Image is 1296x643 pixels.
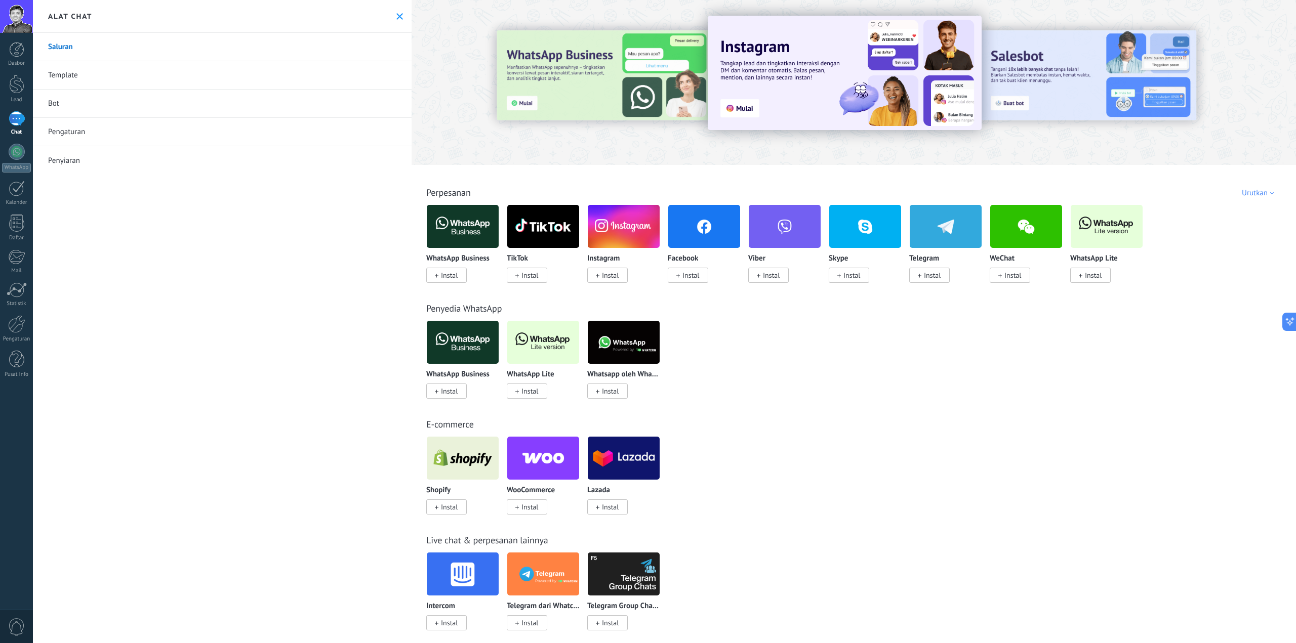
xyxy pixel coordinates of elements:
[441,271,458,280] span: Instal
[602,502,619,511] span: Instal
[990,202,1062,251] img: wechat.png
[507,486,555,495] p: WooCommerce
[981,30,1196,120] img: Slide 2
[2,301,31,307] div: Statistik
[521,387,538,396] span: Instal
[426,436,507,527] div: Shopify
[441,502,458,511] span: Instal
[587,254,620,263] p: Instagram
[829,204,909,295] div: Skype
[2,268,31,274] div: Mail
[602,271,619,280] span: Instal
[426,486,451,495] p: Shopify
[1070,254,1118,263] p: WhatsApp Lite
[427,202,499,251] img: logo_main.png
[521,618,538,627] span: Instal
[33,33,412,61] a: Saluran
[2,371,31,378] div: Pusat Info
[588,434,660,483] img: logo_main.png
[587,486,610,495] p: Lazada
[507,202,579,251] img: logo_main.png
[426,534,548,546] a: Live chat & perpesanan lainnya
[748,254,765,263] p: Viber
[507,552,587,642] div: Telegram dari Whatcrm
[2,336,31,342] div: Pengaturan
[588,202,660,251] img: instagram.png
[48,12,92,21] h2: Alat chat
[668,204,748,295] div: Facebook
[33,146,412,175] a: Penyiaran
[990,204,1070,295] div: WeChat
[749,202,821,251] img: viber.png
[441,387,458,396] span: Instal
[427,318,499,367] img: logo_main.png
[426,370,490,379] p: WhatsApp Business
[2,199,31,206] div: Kalender
[507,318,579,367] img: logo_main.png
[33,61,412,90] a: Template
[521,271,538,280] span: Instal
[668,254,698,263] p: Facebook
[2,60,31,67] div: Dasbor
[682,271,699,280] span: Instal
[2,163,31,173] div: WhatsApp
[507,320,587,411] div: WhatsApp Lite
[507,434,579,483] img: logo_main.png
[748,204,829,295] div: Viber
[843,271,860,280] span: Instal
[33,90,412,118] a: Bot
[602,618,619,627] span: Instal
[587,552,668,642] div: Telegram Group Chats via Komanda F5
[426,320,507,411] div: WhatsApp Business
[426,602,455,611] p: Intercom
[507,436,587,527] div: WooCommerce
[668,202,740,251] img: facebook.png
[909,204,990,295] div: Telegram
[829,202,901,251] img: skype.png
[588,549,660,598] img: logo_main.png
[507,204,587,295] div: TikTok
[587,204,668,295] div: Instagram
[521,502,538,511] span: Instal
[441,618,458,627] span: Instal
[1242,188,1277,198] div: Urutkan
[909,254,939,263] p: Telegram
[426,254,490,263] p: WhatsApp Business
[426,204,507,295] div: WhatsApp Business
[829,254,848,263] p: Skype
[33,118,412,146] a: Pengaturan
[602,387,619,396] span: Instal
[588,318,660,367] img: logo_main.png
[1004,271,1021,280] span: Instal
[924,271,941,280] span: Instal
[910,202,982,251] img: telegram.png
[708,16,982,130] img: Slide 1
[1070,204,1151,295] div: WhatsApp Lite
[497,30,712,120] img: Slide 3
[426,418,474,430] a: E-commerce
[587,320,668,411] div: Whatsapp oleh Whatcrm dan Telphin
[507,254,528,263] p: TikTok
[426,303,502,314] a: Penyedia WhatsApp
[587,436,668,527] div: Lazada
[587,370,660,379] p: Whatsapp oleh Whatcrm dan Telphin
[427,549,499,598] img: logo_main.png
[587,602,660,611] p: Telegram Group Chats via Komanda F5
[990,254,1015,263] p: WeChat
[426,552,507,642] div: Intercom
[2,129,31,136] div: Chat
[507,602,580,611] p: Telegram dari Whatcrm
[507,549,579,598] img: logo_main.png
[427,434,499,483] img: logo_main.png
[2,97,31,103] div: Lead
[507,370,554,379] p: WhatsApp Lite
[1071,202,1143,251] img: logo_main.png
[2,235,31,241] div: Daftar
[763,271,780,280] span: Instal
[1085,271,1102,280] span: Instal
